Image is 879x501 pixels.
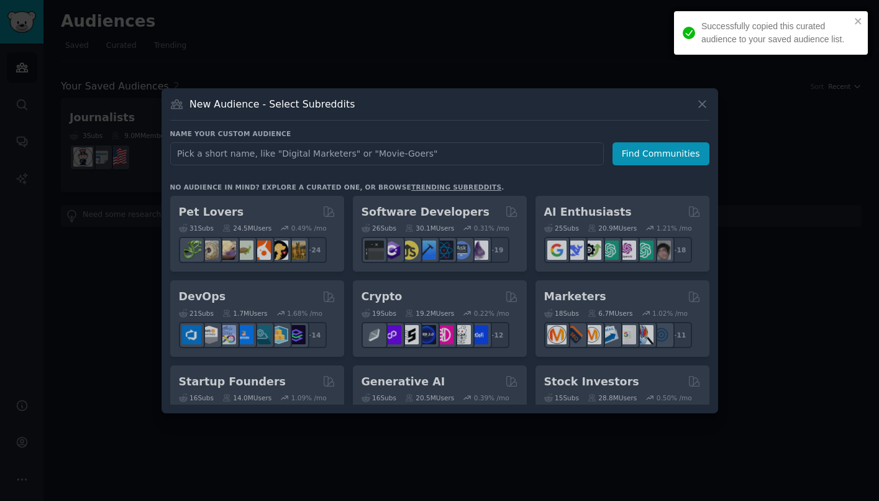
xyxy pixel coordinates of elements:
input: Pick a short name, like "Digital Marketers" or "Movie-Goers" [170,142,604,165]
button: close [854,16,863,26]
div: No audience in mind? Explore a curated one, or browse . [170,183,504,191]
h3: New Audience - Select Subreddits [189,98,355,111]
button: Find Communities [613,142,709,165]
a: trending subreddits [411,183,501,191]
h3: Name your custom audience [170,129,709,138]
div: Successfully copied this curated audience to your saved audience list. [701,20,850,46]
